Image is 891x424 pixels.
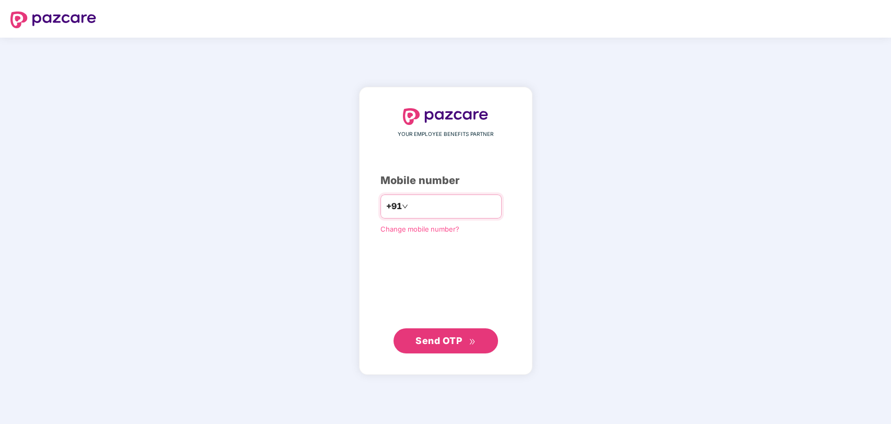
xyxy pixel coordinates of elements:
[394,328,498,353] button: Send OTPdouble-right
[415,335,462,346] span: Send OTP
[380,173,511,189] div: Mobile number
[403,108,489,125] img: logo
[386,200,402,213] span: +91
[402,203,408,210] span: down
[398,130,493,139] span: YOUR EMPLOYEE BENEFITS PARTNER
[380,225,459,233] a: Change mobile number?
[10,12,96,28] img: logo
[469,338,476,345] span: double-right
